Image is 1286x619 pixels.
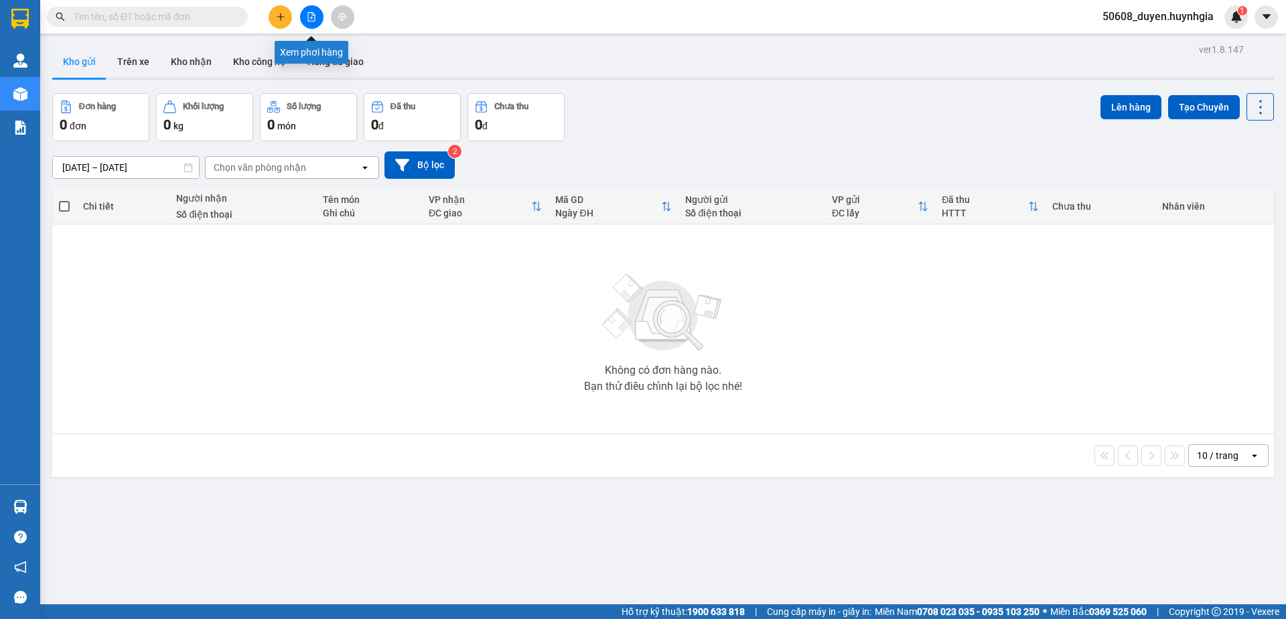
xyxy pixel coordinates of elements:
[83,201,163,212] div: Chi tiết
[106,46,160,78] button: Trên xe
[429,208,532,218] div: ĐC giao
[917,606,1040,617] strong: 0708 023 035 - 0935 103 250
[269,5,292,29] button: plus
[475,117,482,133] span: 0
[832,208,918,218] div: ĐC lấy
[176,193,309,204] div: Người nhận
[52,93,149,141] button: Đơn hàng0đơn
[767,604,871,619] span: Cung cấp máy in - giấy in:
[338,12,347,21] span: aim
[364,93,461,141] button: Đã thu0đ
[429,194,532,205] div: VP nhận
[685,194,818,205] div: Người gửi
[832,194,918,205] div: VP gửi
[323,208,415,218] div: Ghi chú
[1255,5,1278,29] button: caret-down
[13,54,27,68] img: warehouse-icon
[276,12,285,21] span: plus
[1168,95,1240,119] button: Tạo Chuyến
[52,46,106,78] button: Kho gửi
[13,500,27,514] img: warehouse-icon
[14,561,27,573] span: notification
[1212,607,1221,616] span: copyright
[596,266,730,360] img: svg+xml;base64,PHN2ZyBjbGFzcz0ibGlzdC1wbHVnX19zdmciIHhtbG5zPSJodHRwOi8vd3d3LnczLm9yZy8yMDAwL3N2Zy...
[277,121,296,131] span: món
[297,46,374,78] button: Hàng đã giao
[1199,42,1244,57] div: ver 1.8.147
[287,102,321,111] div: Số lượng
[1230,11,1242,23] img: icon-new-feature
[448,145,461,158] sup: 2
[935,189,1046,224] th: Toggle SortBy
[875,604,1040,619] span: Miền Nam
[825,189,935,224] th: Toggle SortBy
[13,87,27,101] img: warehouse-icon
[549,189,678,224] th: Toggle SortBy
[1249,450,1260,461] svg: open
[942,194,1028,205] div: Đã thu
[53,157,199,178] input: Select a date range.
[79,102,116,111] div: Đơn hàng
[13,121,27,135] img: solution-icon
[60,117,67,133] span: 0
[555,208,661,218] div: Ngày ĐH
[468,93,565,141] button: Chưa thu0đ
[300,5,324,29] button: file-add
[14,591,27,604] span: message
[1052,201,1149,212] div: Chưa thu
[584,381,742,392] div: Bạn thử điều chỉnh lại bộ lọc nhé!
[307,12,316,21] span: file-add
[267,117,275,133] span: 0
[323,194,415,205] div: Tên món
[56,12,65,21] span: search
[1240,6,1244,15] span: 1
[222,46,297,78] button: Kho công nợ
[173,121,184,131] span: kg
[331,5,354,29] button: aim
[422,189,549,224] th: Toggle SortBy
[176,209,309,220] div: Số điện thoại
[555,194,661,205] div: Mã GD
[942,208,1028,218] div: HTTT
[1162,201,1267,212] div: Nhân viên
[1050,604,1147,619] span: Miền Bắc
[371,117,378,133] span: 0
[1092,8,1224,25] span: 50608_duyen.huynhgia
[622,604,745,619] span: Hỗ trợ kỹ thuật:
[390,102,415,111] div: Đã thu
[755,604,757,619] span: |
[11,9,29,29] img: logo-vxr
[214,161,306,174] div: Chọn văn phòng nhận
[1157,604,1159,619] span: |
[1197,449,1238,462] div: 10 / trang
[482,121,488,131] span: đ
[160,46,222,78] button: Kho nhận
[494,102,528,111] div: Chưa thu
[1100,95,1161,119] button: Lên hàng
[384,151,455,179] button: Bộ lọc
[378,121,384,131] span: đ
[1238,6,1247,15] sup: 1
[156,93,253,141] button: Khối lượng0kg
[1043,609,1047,614] span: ⚪️
[1261,11,1273,23] span: caret-down
[360,162,370,173] svg: open
[74,9,232,24] input: Tìm tên, số ĐT hoặc mã đơn
[687,606,745,617] strong: 1900 633 818
[260,93,357,141] button: Số lượng0món
[605,365,721,376] div: Không có đơn hàng nào.
[685,208,818,218] div: Số điện thoại
[1089,606,1147,617] strong: 0369 525 060
[183,102,224,111] div: Khối lượng
[70,121,86,131] span: đơn
[163,117,171,133] span: 0
[14,531,27,543] span: question-circle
